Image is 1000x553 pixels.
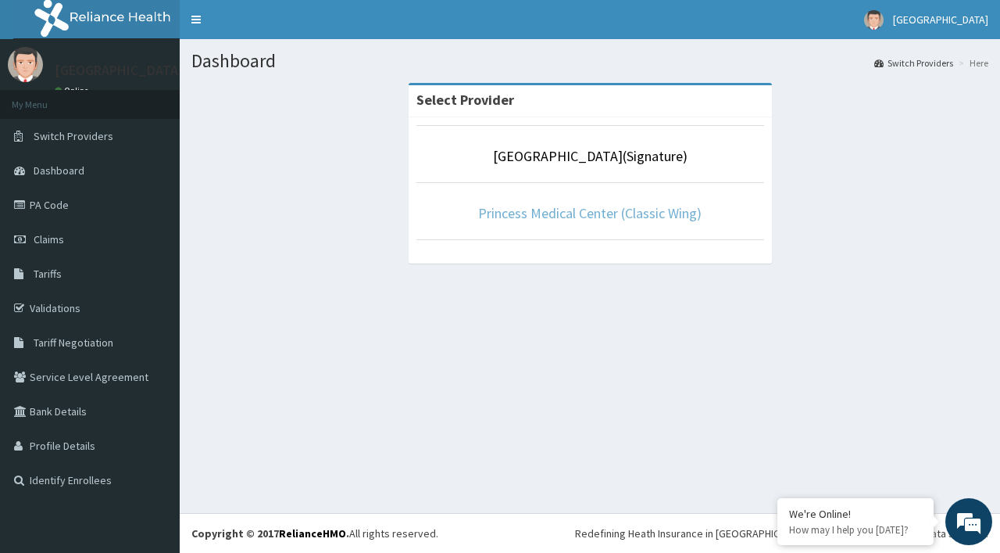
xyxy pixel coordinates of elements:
div: Redefining Heath Insurance in [GEOGRAPHIC_DATA] using Telemedicine and Data Science! [575,526,988,541]
a: [GEOGRAPHIC_DATA](Signature) [493,147,687,165]
p: How may I help you today? [789,523,922,537]
div: We're Online! [789,507,922,521]
strong: Copyright © 2017 . [191,526,349,540]
strong: Select Provider [416,91,514,109]
img: User Image [864,10,884,30]
span: Switch Providers [34,129,113,143]
img: User Image [8,47,43,82]
h1: Dashboard [191,51,988,71]
a: RelianceHMO [279,526,346,540]
span: Claims [34,232,64,246]
a: Princess Medical Center (Classic Wing) [478,204,702,222]
a: Online [55,85,92,96]
a: Switch Providers [874,56,953,70]
span: Dashboard [34,163,84,178]
li: Here [955,56,988,70]
span: Tariff Negotiation [34,336,113,350]
p: [GEOGRAPHIC_DATA] [55,63,184,77]
span: Tariffs [34,267,62,281]
span: [GEOGRAPHIC_DATA] [893,13,988,27]
footer: All rights reserved. [180,513,1000,553]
